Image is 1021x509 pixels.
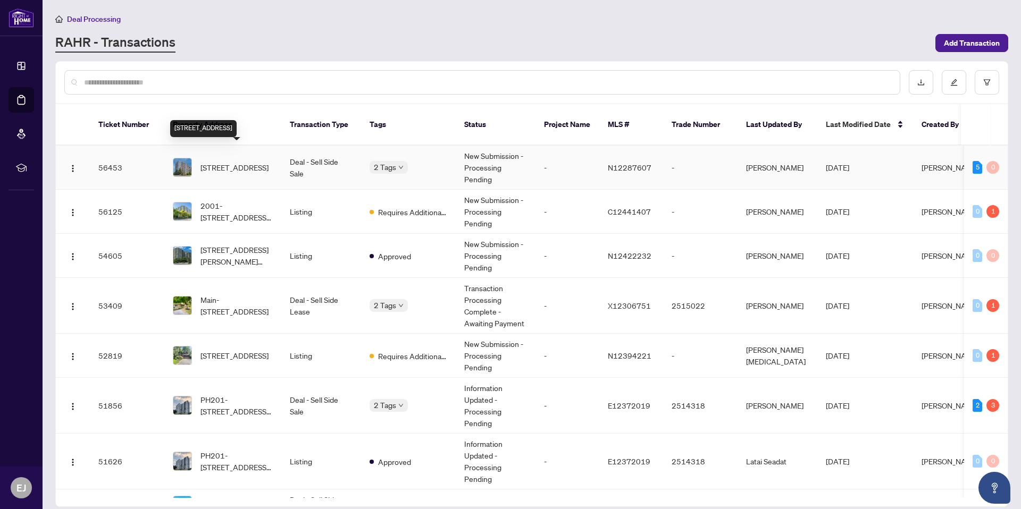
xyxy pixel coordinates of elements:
button: Add Transaction [935,34,1008,52]
button: Logo [64,453,81,470]
th: Transaction Type [281,104,361,146]
span: [PERSON_NAME] [922,207,979,216]
img: Logo [69,164,77,173]
img: Logo [69,458,77,466]
a: RAHR - Transactions [55,33,175,53]
img: thumbnail-img [173,346,191,364]
span: X12306751 [608,301,651,310]
span: Requires Additional Docs [378,206,447,218]
img: thumbnail-img [173,158,191,176]
img: thumbnail-img [173,396,191,414]
button: edit [942,70,966,95]
button: Logo [64,247,81,264]
div: 1 [986,205,999,218]
span: E12372019 [608,456,650,466]
td: 53409 [90,278,164,334]
span: [DATE] [826,251,849,260]
button: filter [975,70,999,95]
td: Listing [281,434,361,489]
span: [STREET_ADDRESS][PERSON_NAME][PERSON_NAME] [200,244,273,267]
div: 0 [986,455,999,468]
span: PH201-[STREET_ADDRESS][PERSON_NAME] [200,394,273,417]
span: home [55,15,63,23]
img: Logo [69,208,77,217]
td: Listing [281,334,361,378]
td: [PERSON_NAME] [738,190,817,234]
div: 0 [973,455,982,468]
th: Ticket Number [90,104,164,146]
span: Main-[STREET_ADDRESS] [200,294,273,317]
div: 2 [973,399,982,412]
div: [STREET_ADDRESS] [170,120,237,137]
span: 2001-[STREET_ADDRESS][PERSON_NAME] [200,200,273,223]
td: - [663,146,738,190]
td: - [535,190,599,234]
span: N12287607 [608,163,651,172]
span: Approved [378,456,411,468]
td: New Submission - Processing Pending [456,146,535,190]
span: edit [950,79,958,86]
button: Logo [64,159,81,176]
div: 1 [986,299,999,312]
img: Logo [69,352,77,361]
span: N12394221 [608,351,651,360]
td: - [535,434,599,489]
td: - [535,234,599,278]
td: - [535,334,599,378]
div: 0 [973,349,982,362]
td: [PERSON_NAME] [738,234,817,278]
td: Deal - Sell Side Sale [281,378,361,434]
td: 51626 [90,434,164,489]
span: 2 Tags [374,299,396,311]
img: thumbnail-img [173,202,191,220]
img: Logo [69,302,77,311]
span: EJ [16,480,26,495]
span: [PERSON_NAME] [922,351,979,360]
span: [DATE] [826,401,849,410]
div: 1 [986,349,999,362]
img: thumbnail-img [173,296,191,315]
span: down [398,303,404,308]
td: - [535,146,599,190]
span: Approved [378,250,411,262]
span: Requires Additional Docs [378,350,447,362]
span: N12422232 [608,251,651,260]
span: E12372019 [608,401,650,410]
td: Listing [281,234,361,278]
td: Listing [281,190,361,234]
button: download [909,70,933,95]
span: 2 Tags [374,399,396,411]
div: 0 [986,161,999,174]
td: [PERSON_NAME][MEDICAL_DATA] [738,334,817,378]
div: 5 [973,161,982,174]
th: Created By [913,104,977,146]
td: 54605 [90,234,164,278]
div: 0 [986,249,999,262]
span: Add Transaction [944,35,1000,52]
span: [DATE] [826,456,849,466]
span: [PERSON_NAME] [922,401,979,410]
button: Logo [64,347,81,364]
span: C12441407 [608,207,651,216]
td: Information Updated - Processing Pending [456,434,535,489]
th: Property Address [164,104,281,146]
td: - [663,334,738,378]
td: Deal - Sell Side Sale [281,146,361,190]
td: Latai Seadat [738,434,817,489]
td: - [535,378,599,434]
td: New Submission - Processing Pending [456,334,535,378]
th: Status [456,104,535,146]
th: Tags [361,104,456,146]
td: New Submission - Processing Pending [456,190,535,234]
div: 0 [973,299,982,312]
img: Logo [69,402,77,411]
div: 0 [973,205,982,218]
td: - [663,190,738,234]
span: Deal Processing [67,14,121,24]
span: [DATE] [826,163,849,172]
td: Deal - Sell Side Lease [281,278,361,334]
td: - [535,278,599,334]
span: [DATE] [826,207,849,216]
span: [PERSON_NAME] [922,163,979,172]
th: Trade Number [663,104,738,146]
